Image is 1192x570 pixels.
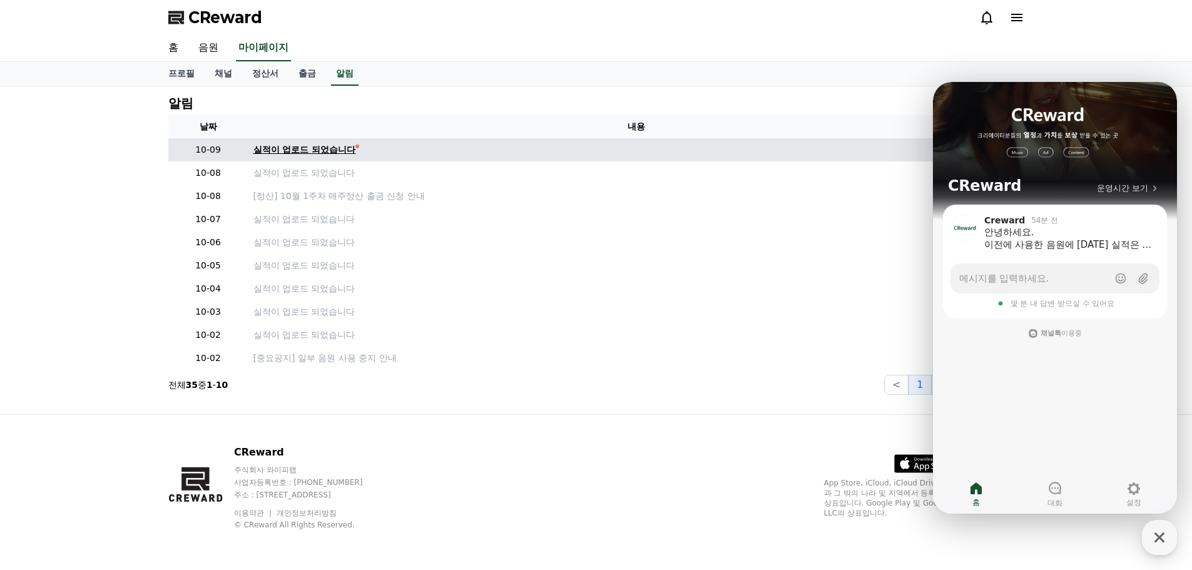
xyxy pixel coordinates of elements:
p: © CReward All Rights Reserved. [234,520,387,530]
a: 홈 [158,35,188,61]
strong: 35 [186,380,198,390]
a: 채널 [205,62,242,86]
span: CReward [188,8,262,28]
p: 10-02 [173,352,243,365]
p: 10-03 [173,305,243,318]
button: < [884,375,909,395]
p: 10-02 [173,328,243,342]
p: 주소 : [STREET_ADDRESS] [234,490,387,500]
p: 전체 중 - [168,379,228,391]
strong: 1 [206,380,213,390]
button: 1 [909,375,931,395]
a: 개인정보처리방침 [277,509,337,517]
a: 출금 [288,62,326,86]
a: 실적이 업로드 되었습니다 [253,213,1019,226]
th: 내용 [248,115,1024,138]
a: 이용약관 [234,509,273,517]
p: 10-04 [173,282,243,295]
a: 실적이 업로드 되었습니다 [253,236,1019,249]
a: 음원 [188,35,228,61]
a: 실적이 업로드 되었습니다 [253,166,1019,180]
a: 정산서 [242,62,288,86]
a: 프로필 [158,62,205,86]
p: 10-08 [173,166,243,180]
iframe: Channel chat [933,82,1177,514]
strong: 10 [216,380,228,390]
p: 10-07 [173,213,243,226]
h4: 알림 [168,96,193,110]
p: 사업자등록번호 : [PHONE_NUMBER] [234,477,387,487]
p: 10-06 [173,236,243,249]
a: 실적이 업로드 되었습니다 [253,259,1019,272]
a: 실적이 업로드 되었습니다 [253,305,1019,318]
p: 10-05 [173,259,243,272]
a: 마이페이지 [236,35,291,61]
th: 날짜 [168,115,248,138]
p: 10-09 [173,143,243,156]
div: 실적이 업로드 되었습니다 [253,143,356,156]
p: 주식회사 와이피랩 [234,465,387,475]
a: 실적이 업로드 되었습니다 [253,143,1019,156]
a: CReward [168,8,262,28]
a: 알림 [331,62,359,86]
button: 2 [932,375,954,395]
p: CReward [234,445,387,460]
p: 10-08 [173,190,243,203]
a: 실적이 업로드 되었습니다 [253,328,1019,342]
a: [정산] 10월 1주차 매주정산 출금 신청 안내 [253,190,1019,203]
a: 실적이 업로드 되었습니다 [253,282,1019,295]
a: [중요공지] 일부 음원 사용 중지 안내 [253,352,1019,365]
p: App Store, iCloud, iCloud Drive 및 iTunes Store는 미국과 그 밖의 나라 및 지역에서 등록된 Apple Inc.의 서비스 상표입니다. Goo... [824,478,1024,518]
